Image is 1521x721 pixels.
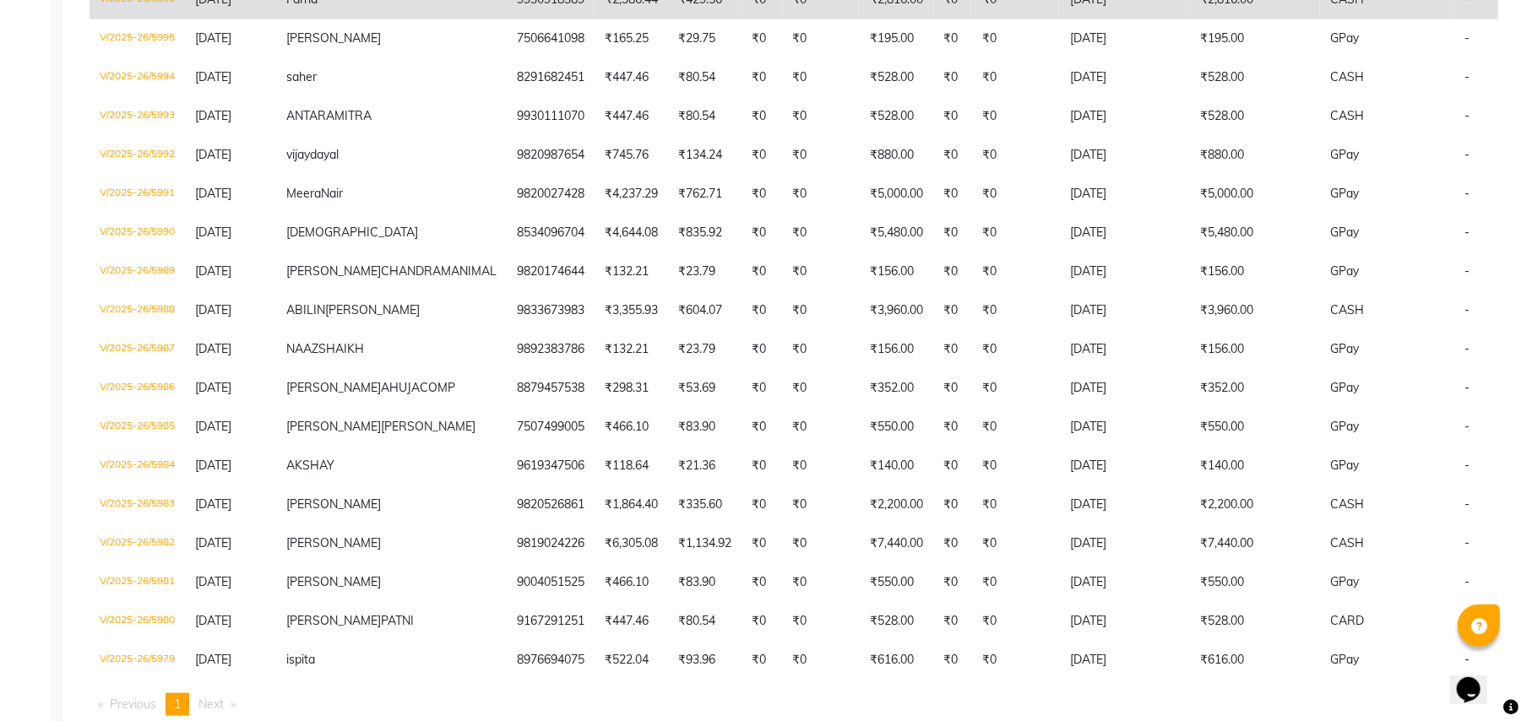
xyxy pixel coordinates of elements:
span: GPay [1330,652,1359,667]
td: V/2025-26/5990 [90,214,185,252]
td: ₹0 [933,641,972,680]
span: GPay [1330,186,1359,201]
td: ₹0 [741,563,782,602]
span: Meera [286,186,321,201]
td: ₹0 [972,175,1060,214]
span: [PERSON_NAME] [286,535,381,550]
td: ₹140.00 [860,447,933,485]
span: Previous [110,697,156,712]
td: ₹0 [782,369,860,408]
td: ₹2,200.00 [860,485,933,524]
td: ₹0 [741,330,782,369]
td: 8534096704 [507,214,595,252]
span: GPay [1330,263,1359,279]
span: [DATE] [195,263,231,279]
td: ₹0 [782,58,860,97]
td: ₹0 [741,485,782,524]
span: NAAZ [286,341,318,356]
td: [DATE] [1060,136,1190,175]
td: ₹335.60 [668,485,741,524]
span: - [1464,341,1469,356]
td: ₹0 [741,291,782,330]
td: ₹23.79 [668,330,741,369]
td: ₹6,305.08 [595,524,668,563]
td: ₹156.00 [1190,330,1320,369]
span: [DATE] [195,574,231,589]
td: ₹522.04 [595,641,668,680]
td: V/2025-26/5992 [90,136,185,175]
td: ₹528.00 [1190,97,1320,136]
td: ₹3,960.00 [860,291,933,330]
span: AHUJACOMP [381,380,455,395]
td: V/2025-26/5991 [90,175,185,214]
td: ₹745.76 [595,136,668,175]
span: CASH [1330,69,1364,84]
td: ₹835.92 [668,214,741,252]
td: ₹0 [782,252,860,291]
td: V/2025-26/5983 [90,485,185,524]
td: V/2025-26/5980 [90,602,185,641]
td: ₹80.54 [668,58,741,97]
td: [DATE] [1060,330,1190,369]
span: GPay [1330,458,1359,473]
td: 9892383786 [507,330,595,369]
span: GPay [1330,419,1359,434]
td: ₹156.00 [860,252,933,291]
td: ₹550.00 [1190,563,1320,602]
td: V/2025-26/5981 [90,563,185,602]
td: ₹2,200.00 [1190,485,1320,524]
td: ₹83.90 [668,563,741,602]
td: ₹0 [933,369,972,408]
td: ₹3,355.93 [595,291,668,330]
td: ₹4,237.29 [595,175,668,214]
td: ₹0 [782,641,860,680]
td: ₹0 [933,252,972,291]
span: [PERSON_NAME] [286,263,381,279]
span: [PERSON_NAME] [286,574,381,589]
td: ₹0 [933,524,972,563]
td: ₹132.21 [595,252,668,291]
span: [PERSON_NAME] [286,496,381,512]
span: CASH [1330,302,1364,317]
td: ₹0 [741,447,782,485]
span: dayal [310,147,339,162]
td: ₹298.31 [595,369,668,408]
td: ₹21.36 [668,447,741,485]
td: ₹466.10 [595,563,668,602]
td: V/2025-26/5984 [90,447,185,485]
td: 9930111070 [507,97,595,136]
td: V/2025-26/5989 [90,252,185,291]
td: ₹0 [741,641,782,680]
span: GPay [1330,341,1359,356]
td: 7506641098 [507,19,595,58]
td: V/2025-26/5982 [90,524,185,563]
span: [PERSON_NAME] [286,30,381,46]
td: 9820027428 [507,175,595,214]
span: ANTARA [286,108,334,123]
td: ₹880.00 [860,136,933,175]
td: ₹528.00 [1190,58,1320,97]
td: ₹0 [741,175,782,214]
td: ₹0 [782,330,860,369]
td: ₹466.10 [595,408,668,447]
td: ₹23.79 [668,252,741,291]
td: ₹134.24 [668,136,741,175]
td: ₹0 [782,291,860,330]
span: - [1464,186,1469,201]
span: [DATE] [195,380,231,395]
td: ₹3,960.00 [1190,291,1320,330]
td: ₹0 [972,291,1060,330]
span: [DATE] [195,458,231,473]
td: ₹0 [933,136,972,175]
td: ₹0 [933,175,972,214]
span: PATNI [381,613,414,628]
span: [PERSON_NAME] [286,380,381,395]
td: ₹0 [741,58,782,97]
span: - [1464,225,1469,240]
td: ₹53.69 [668,369,741,408]
td: ₹7,440.00 [860,524,933,563]
span: - [1464,419,1469,434]
td: ₹0 [741,408,782,447]
td: ₹0 [933,447,972,485]
td: ₹616.00 [860,641,933,680]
